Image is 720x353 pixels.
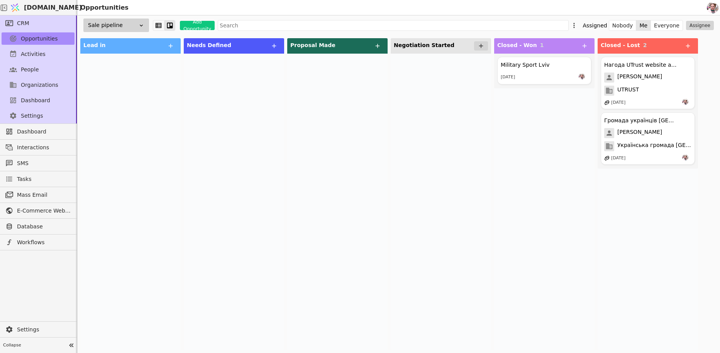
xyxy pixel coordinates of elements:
[579,73,585,79] img: Хр
[604,155,610,161] img: affiliate-program.svg
[707,1,718,15] img: 1611404642663-DSC_1169-po-%D1%81cropped.jpg
[583,20,607,31] div: Assigned
[604,117,678,125] div: Громада українців [GEOGRAPHIC_DATA]
[21,81,58,89] span: Organizations
[601,42,640,48] span: Closed - Lost
[77,3,129,12] h2: Opportunities
[2,32,75,45] a: Opportunities
[21,66,39,74] span: People
[682,154,688,160] img: Хр
[180,21,215,30] button: Add Opportunity
[17,326,71,334] span: Settings
[617,141,691,151] span: Українська громада [GEOGRAPHIC_DATA]
[2,236,75,248] a: Workflows
[2,204,75,217] a: E-Commerce Web Development at Zona Digital Agency
[218,20,569,31] input: Search
[651,20,683,31] button: Everyone
[611,155,625,162] div: [DATE]
[8,0,77,15] a: [DOMAIN_NAME]
[2,141,75,154] a: Interactions
[17,175,32,183] span: Tasks
[609,20,637,31] button: Nobody
[501,61,550,69] div: Military Sport Lviv
[17,19,29,27] span: CRM
[540,42,544,48] span: 1
[17,191,71,199] span: Mass Email
[21,112,43,120] span: Settings
[24,3,82,12] span: [DOMAIN_NAME]
[2,125,75,138] a: Dashboard
[682,99,688,105] img: Хр
[17,238,71,247] span: Workflows
[17,159,71,167] span: SMS
[83,19,149,32] div: Sale pipeline
[686,21,714,30] button: Assignee
[2,110,75,122] a: Settings
[2,17,75,29] a: CRM
[497,42,537,48] span: Closed - Won
[497,57,591,84] div: Military Sport Lviv[DATE]Хр
[175,21,215,30] a: Add Opportunity
[604,100,610,105] img: affiliate-program.svg
[21,50,46,58] span: Activities
[17,144,71,152] span: Interactions
[2,220,75,233] a: Database
[611,100,625,106] div: [DATE]
[601,57,695,109] div: Нагода UTrust website and logo[PERSON_NAME]UTRUST[DATE]Хр
[636,20,651,31] button: Me
[21,96,50,105] span: Dashboard
[2,323,75,336] a: Settings
[3,342,66,349] span: Collapse
[2,63,75,76] a: People
[21,35,58,43] span: Opportunities
[2,94,75,106] a: Dashboard
[2,48,75,60] a: Activities
[17,207,71,215] span: E-Commerce Web Development at Zona Digital Agency
[617,128,662,138] span: [PERSON_NAME]
[2,157,75,169] a: SMS
[643,42,647,48] span: 2
[17,223,71,231] span: Database
[2,79,75,91] a: Organizations
[9,0,21,15] img: Logo
[2,189,75,201] a: Mass Email
[617,73,662,83] span: [PERSON_NAME]
[187,42,231,48] span: Needs Defined
[2,173,75,185] a: Tasks
[601,112,695,165] div: Громада українців [GEOGRAPHIC_DATA][PERSON_NAME]Українська громада [GEOGRAPHIC_DATA][DATE]Хр
[617,86,639,96] span: UTRUST
[394,42,454,48] span: Negotiation Started
[604,61,678,69] div: Нагода UTrust website and logo
[290,42,335,48] span: Proposal Made
[17,128,71,136] span: Dashboard
[501,74,515,81] div: [DATE]
[83,42,106,48] span: Lead in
